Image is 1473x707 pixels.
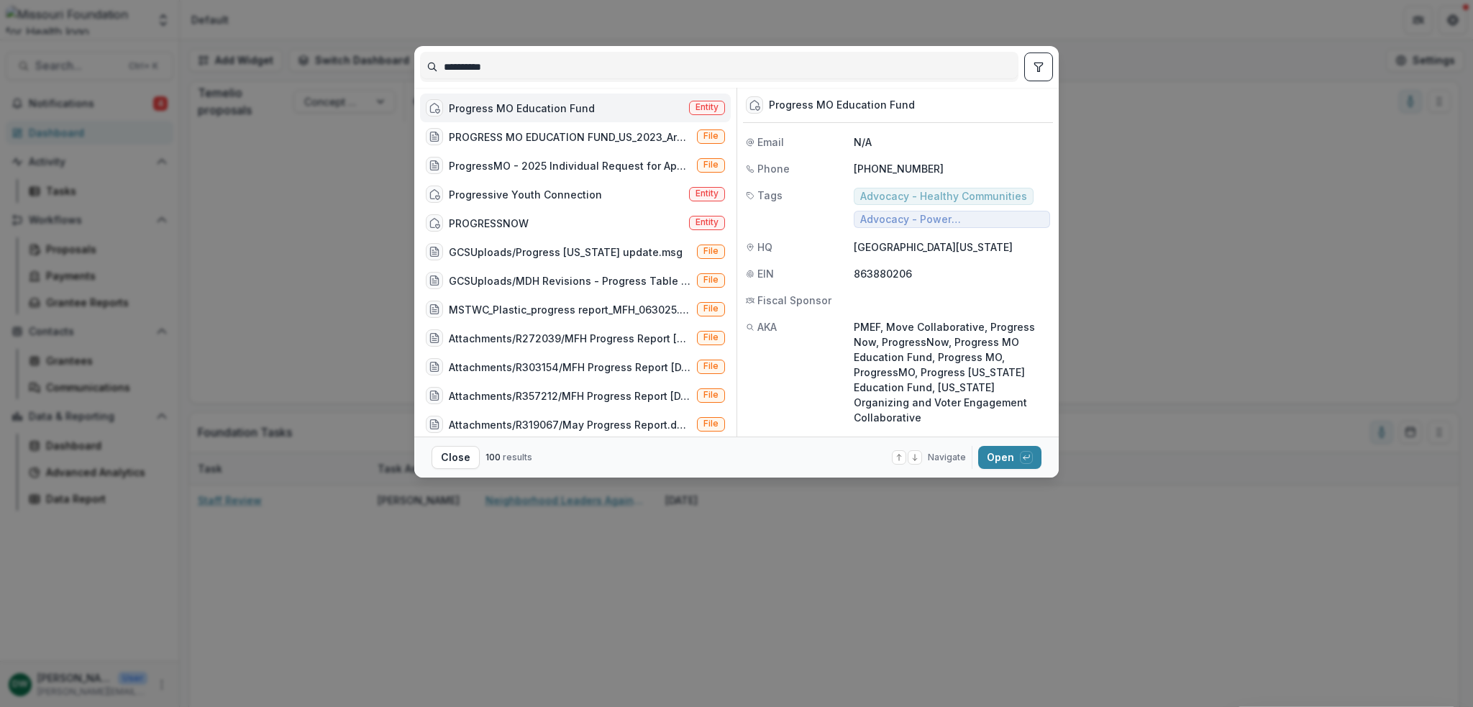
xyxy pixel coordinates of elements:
div: Progressive Youth Connection [449,187,602,202]
span: AKA [757,319,777,334]
span: File [703,304,719,314]
span: File [703,275,719,285]
span: File [703,246,719,256]
span: Entity [696,102,719,112]
p: [GEOGRAPHIC_DATA][US_STATE] [854,240,1050,255]
span: Phone [757,161,790,176]
span: File [703,160,719,170]
div: GCSUploads/MDH Revisions - Progress Table for TB.docx [449,273,691,288]
span: 100 [485,452,501,462]
span: Tags [757,188,783,203]
p: 863880206 [854,266,1050,281]
p: N/A [854,134,1050,150]
button: toggle filters [1024,53,1053,81]
div: PROGRESS MO EDUCATION FUND_US_2023_ArchiveTaxReturn_DBPRO006.pdf [449,129,691,145]
span: Email [757,134,784,150]
div: GCSUploads/Progress [US_STATE] update.msg [449,245,683,260]
span: File [703,332,719,342]
div: Attachments/R272039/MFH Progress Report [DATE].pdf [449,331,691,346]
span: EIN [757,266,774,281]
span: Navigate [928,451,966,464]
span: results [503,452,532,462]
p: PMEF, Move Collaborative, Progress Now, ProgressNow, Progress MO Education Fund, Progress MO, Pro... [854,319,1050,425]
div: Attachments/R357212/MFH Progress Report [DATE].docx [449,388,691,403]
span: Entity [696,188,719,199]
span: File [703,419,719,429]
p: [PHONE_NUMBER] [854,161,1050,176]
div: ProgressMO - 2025 Individual Request for Application.docx [449,158,691,173]
span: Entity [696,217,719,227]
span: Advocacy - Power Building/Community Empowerment ([DATE]-[DATE]) [860,214,1044,226]
button: Open [978,446,1041,469]
span: HQ [757,240,772,255]
div: Attachments/R303154/MFH Progress Report [DATE] - [DATE].docx [449,360,691,375]
div: MSTWC_Plastic_progress report_MFH_063025.pdf [449,302,691,317]
div: Progress MO Education Fund [449,101,595,116]
span: File [703,131,719,141]
div: Progress MO Education Fund [769,99,915,111]
span: File [703,361,719,371]
button: Close [432,446,480,469]
div: PROGRESSNOW [449,216,529,231]
div: Attachments/R319067/May Progress Report.docx [449,417,691,432]
span: Advocacy - Healthy Communities [860,191,1027,203]
span: File [703,390,719,400]
span: Fiscal Sponsor [757,293,831,308]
